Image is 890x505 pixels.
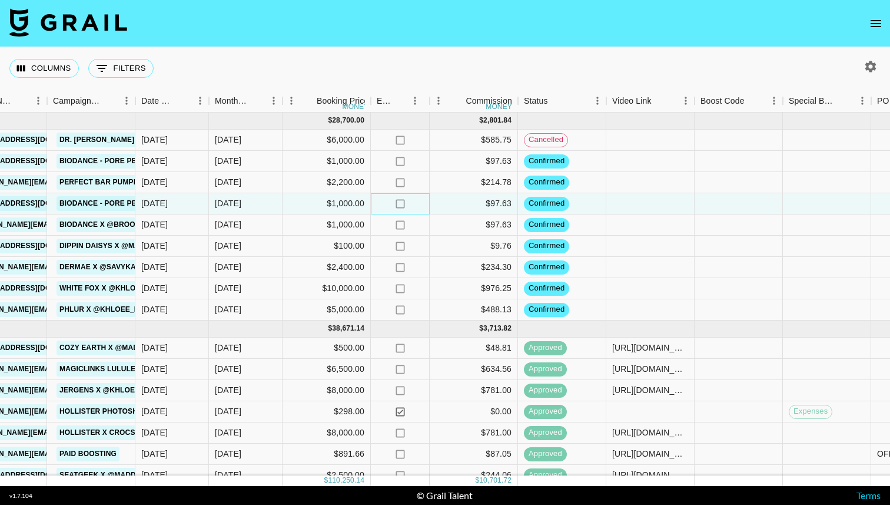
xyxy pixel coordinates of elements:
div: 9/11/2025 [141,405,168,417]
div: Status [518,90,606,113]
div: © Grail Talent [417,490,473,501]
img: Grail Talent [9,8,127,37]
div: $100.00 [283,236,371,257]
div: $891.66 [283,444,371,465]
a: Hollister x Crocs [57,425,138,440]
div: https://www.tiktok.com/@brooklynmcaldwell/video/7522216809714568478?lang=en [612,448,688,460]
div: $634.56 [430,359,518,380]
span: confirmed [524,283,569,294]
div: 9/23/2025 [141,197,168,209]
div: Oct '25 [215,197,241,209]
button: Menu [854,92,871,110]
a: Dr. [PERSON_NAME] x @khloee_reese [57,133,211,147]
div: $48.81 [430,338,518,359]
a: White Fox x @khloee_reese September [57,281,224,296]
div: 3,713.82 [483,324,512,334]
div: $2,200.00 [283,172,371,193]
div: $585.75 [430,130,518,151]
div: Date Created [135,90,209,113]
div: Boost Code [700,90,745,113]
div: Oct '25 [215,282,241,294]
span: approved [524,448,567,460]
div: $ [324,476,328,486]
span: confirmed [524,240,569,252]
div: Oct '25 [215,261,241,273]
div: 9/17/2025 [141,134,168,146]
button: Sort [393,93,410,109]
button: Sort [745,93,761,109]
span: Expenses [789,406,832,417]
span: confirmed [524,262,569,273]
div: 28,700.00 [332,115,364,126]
div: $ [475,476,479,486]
button: Sort [13,93,29,109]
div: Oct '25 [215,134,241,146]
div: $97.63 [430,214,518,236]
button: open drawer [864,12,888,35]
div: 9/29/2025 [141,176,168,188]
div: Video Link [612,90,652,113]
div: 8/18/2025 [141,363,168,375]
div: Special Booking Type [789,90,837,113]
div: Month Due [215,90,248,113]
span: confirmed [524,219,569,230]
div: $97.63 [430,193,518,214]
button: Menu [118,92,135,110]
div: Month Due [209,90,283,113]
div: Sep '25 [215,405,241,417]
div: 9/23/2025 [141,219,168,230]
div: $500.00 [283,338,371,359]
div: Sep '25 [215,363,241,375]
a: Phlur x @khloee_reese [57,302,161,317]
div: Oct '25 [215,303,241,315]
a: Dippin Daisys x @maddie.eppe Lilo Collection [57,239,248,253]
a: Biodance x @brooklynmcaldwell [57,217,204,232]
div: Campaign (Type) [53,90,101,113]
button: Select columns [9,59,79,78]
button: Sort [449,93,466,109]
div: $1,000.00 [283,214,371,236]
div: 9/17/2025 [141,342,168,354]
div: $2,400.00 [283,257,371,278]
div: Campaign (Type) [47,90,135,113]
div: https://www.tiktok.com/@khloee_reese/video/7554035365305208094?_r=1&_t=ZT-901ZPBnRPbR [612,384,688,396]
div: $244.06 [430,465,518,486]
div: $8,000.00 [283,380,371,401]
button: Sort [175,93,191,109]
div: Oct '25 [215,176,241,188]
span: confirmed [524,156,569,167]
button: Menu [589,92,606,110]
div: Sep '25 [215,384,241,396]
div: Sep '25 [215,342,241,354]
div: 9/11/2025 [141,469,168,481]
button: Menu [265,92,283,110]
div: Expenses: Remove Commission? [377,90,393,113]
div: $0.00 [430,401,518,423]
button: Show filters [88,59,154,78]
div: Special Booking Type [783,90,871,113]
div: $488.13 [430,299,518,321]
button: Sort [101,93,118,109]
div: Sep '25 [215,448,241,460]
a: Paid Boosting [57,447,119,461]
div: Boost Code [695,90,783,113]
div: money [343,103,369,110]
a: Biodance - Pore Perfecting Collagen Peptide Serum & Mask [57,154,310,169]
div: $298.00 [283,401,371,423]
div: $214.78 [430,172,518,193]
div: Commission [466,90,512,113]
div: $9.76 [430,236,518,257]
div: $6,500.00 [283,359,371,380]
a: Hollister Photoshoot - Flight Reimbursement [57,404,254,419]
div: Oct '25 [215,240,241,252]
div: 10,701.72 [479,476,512,486]
a: Terms [856,490,881,501]
div: $2,500.00 [283,465,371,486]
div: $10,000.00 [283,278,371,299]
div: $1,000.00 [283,151,371,172]
div: $6,000.00 [283,130,371,151]
div: 9/24/2025 [141,261,168,273]
a: Biodance - Pore Perfecting Collagen Peptide Serum & Mask [57,196,310,211]
button: Menu [191,92,209,110]
div: money [486,103,512,110]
